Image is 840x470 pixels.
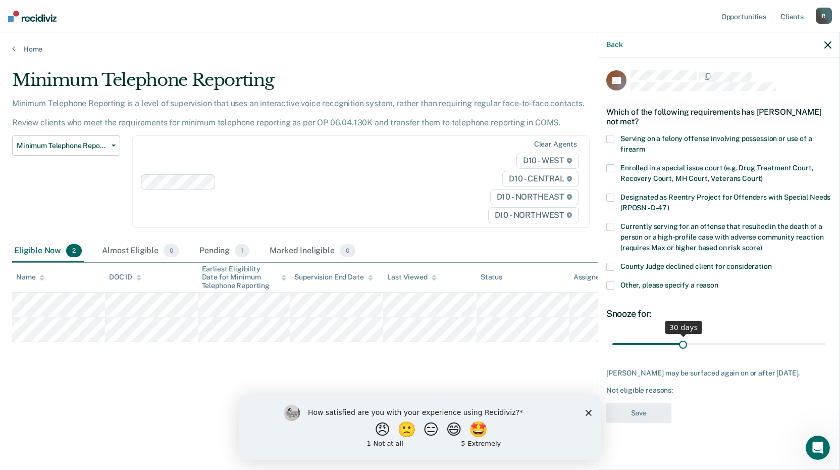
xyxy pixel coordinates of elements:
[387,273,436,281] div: Last Viewed
[12,44,828,54] a: Home
[620,262,772,270] span: County Judge declined client for consideration
[573,273,621,281] div: Assigned to
[516,153,579,169] span: D10 - WEST
[534,140,577,149] div: Clear agents
[806,436,830,460] iframe: Intercom live chat
[481,273,502,281] div: Status
[606,369,831,378] div: [PERSON_NAME] may be surfaced again on or after [DATE].
[620,222,823,252] span: Currently serving for an offense that resulted in the death of a person or a high-profile case wi...
[606,40,622,49] button: Back
[16,273,44,281] div: Name
[620,193,830,212] span: Designated as Reentry Project for Offenders with Special Needs (RPOSN - D-47)
[12,99,585,127] p: Minimum Telephone Reporting is a level of supervision that uses an interactive voice recognition ...
[665,321,702,334] div: 30 days
[606,403,671,424] button: Save
[620,281,718,289] span: Other, please specify a reason
[17,142,108,150] span: Minimum Telephone Reporting
[239,395,601,460] iframe: Survey by Kim from Recidiviz
[66,244,82,257] span: 2
[490,189,579,205] span: D10 - NORTHEAST
[294,273,373,281] div: Supervision End Date
[12,240,84,262] div: Eligible Now
[340,244,355,257] span: 0
[606,386,831,395] div: Not eligible reasons:
[502,171,579,187] span: D10 - CENTRAL
[100,240,181,262] div: Almost Eligible
[488,207,579,223] span: D10 - NORTHWEST
[8,11,57,22] img: Recidiviz
[164,244,179,257] span: 0
[197,240,251,262] div: Pending
[606,99,831,134] div: Which of the following requirements has [PERSON_NAME] not met?
[109,273,141,281] div: DOC ID
[620,164,813,182] span: Enrolled in a special issue court (e.g. Drug Treatment Court, Recovery Court, MH Court, Veterans ...
[816,8,832,24] div: R
[268,240,357,262] div: Marked Ineligible
[606,308,831,319] div: Snooze for:
[620,134,812,153] span: Serving on a felony offense involving possession or use of a firearm
[12,70,642,99] div: Minimum Telephone Reporting
[202,265,287,290] div: Earliest Eligibility Date for Minimum Telephone Reporting
[235,244,249,257] span: 1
